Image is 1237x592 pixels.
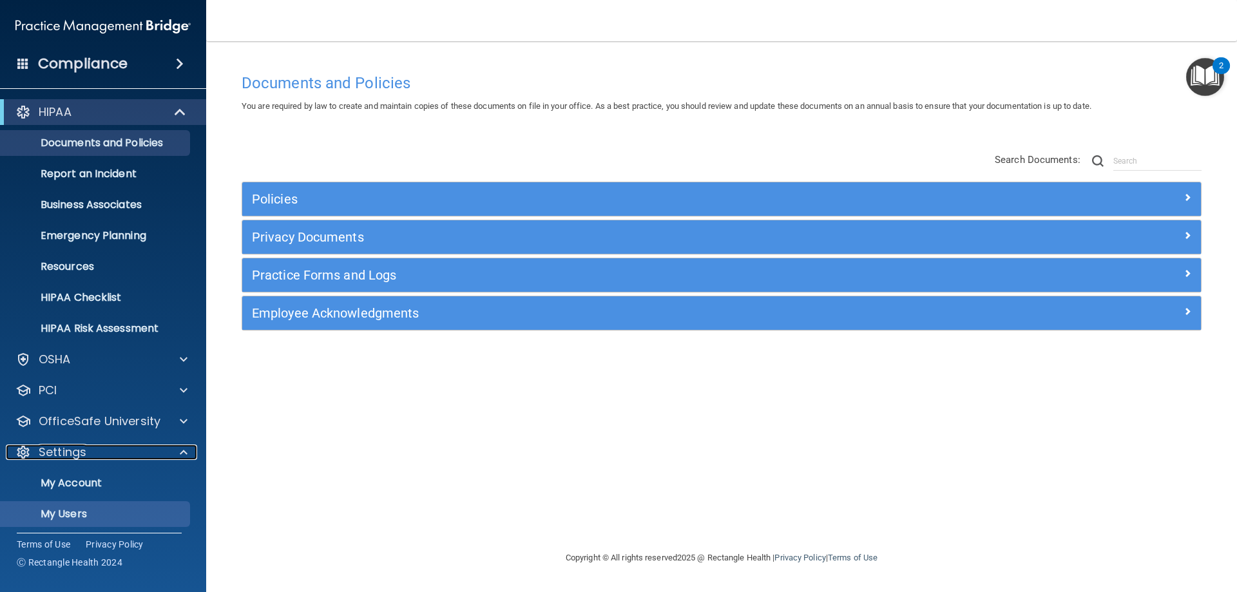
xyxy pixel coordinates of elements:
[8,508,184,520] p: My Users
[828,553,877,562] a: Terms of Use
[252,230,952,244] h5: Privacy Documents
[8,229,184,242] p: Emergency Planning
[15,414,187,429] a: OfficeSafe University
[252,303,1191,323] a: Employee Acknowledgments
[15,352,187,367] a: OSHA
[15,104,187,120] a: HIPAA
[15,14,191,39] img: PMB logo
[17,538,70,551] a: Terms of Use
[8,167,184,180] p: Report an Incident
[252,189,1191,209] a: Policies
[252,306,952,320] h5: Employee Acknowledgments
[39,444,86,460] p: Settings
[486,537,957,578] div: Copyright © All rights reserved 2025 @ Rectangle Health | |
[8,291,184,304] p: HIPAA Checklist
[8,477,184,490] p: My Account
[252,268,952,282] h5: Practice Forms and Logs
[15,444,187,460] a: Settings
[242,101,1091,111] span: You are required by law to create and maintain copies of these documents on file in your office. ...
[38,55,128,73] h4: Compliance
[1219,66,1223,82] div: 2
[1092,155,1104,167] img: ic-search.3b580494.png
[15,383,187,398] a: PCI
[8,137,184,149] p: Documents and Policies
[242,75,1202,91] h4: Documents and Policies
[39,104,72,120] p: HIPAA
[1186,58,1224,96] button: Open Resource Center, 2 new notifications
[1113,151,1202,171] input: Search
[252,265,1191,285] a: Practice Forms and Logs
[995,154,1080,166] span: Search Documents:
[8,260,184,273] p: Resources
[252,192,952,206] h5: Policies
[39,383,57,398] p: PCI
[8,322,184,335] p: HIPAA Risk Assessment
[774,553,825,562] a: Privacy Policy
[39,352,71,367] p: OSHA
[252,227,1191,247] a: Privacy Documents
[39,414,160,429] p: OfficeSafe University
[86,538,144,551] a: Privacy Policy
[8,198,184,211] p: Business Associates
[17,556,122,569] span: Ⓒ Rectangle Health 2024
